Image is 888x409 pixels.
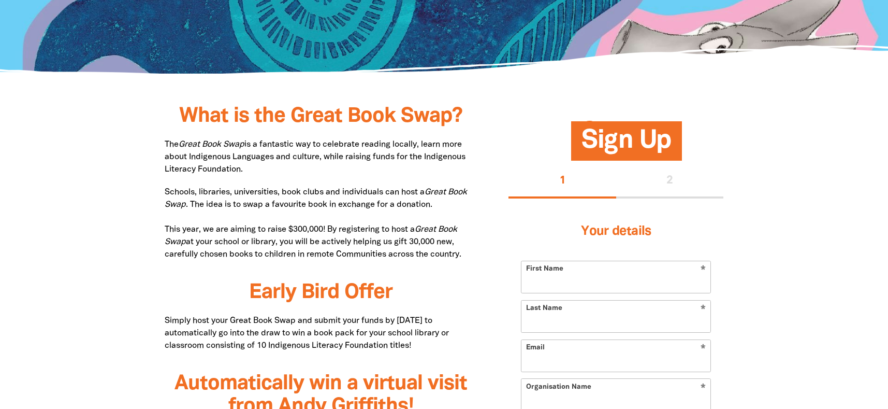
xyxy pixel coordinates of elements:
h3: Your details [521,211,711,252]
em: Great Book Swap [165,226,457,246]
span: Early Bird Offer [249,283,392,302]
span: What is the Great Book Swap? [179,107,462,126]
p: Simply host your Great Book Swap and submit your funds by [DATE] to automatically go into the dra... [165,315,478,352]
button: Stage 1 [508,165,616,199]
span: Sign Up [581,130,672,161]
p: The is a fantastic way to celebrate reading locally, learn more about Indigenous Languages and cu... [165,138,478,176]
p: Schools, libraries, universities, book clubs and individuals can host a . The idea is to swap a f... [165,186,478,261]
em: Great Book Swap [179,141,244,148]
em: Great Book Swap [165,189,467,208]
